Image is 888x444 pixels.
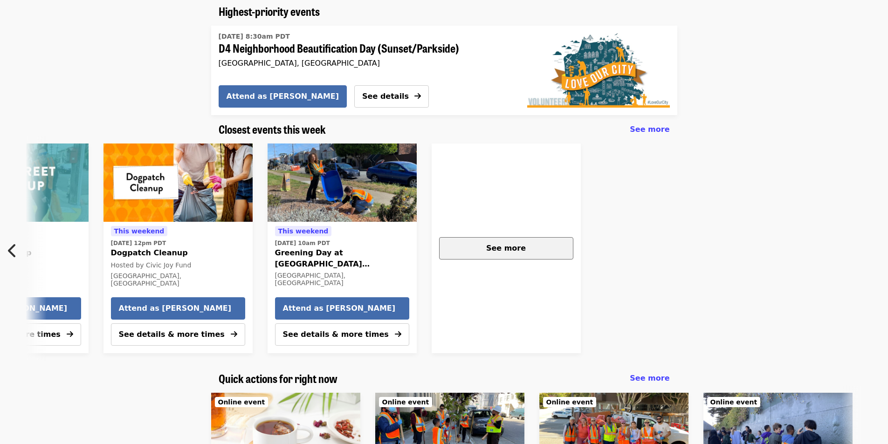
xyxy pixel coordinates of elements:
a: See more [432,143,581,353]
button: See details & more times [111,323,245,346]
span: See details [362,92,409,101]
span: Online event [382,398,429,406]
i: arrow-right icon [395,330,401,339]
button: Attend as [PERSON_NAME] [111,297,245,320]
span: D4 Neighborhood Beautification Day (Sunset/Parkside) [219,41,505,55]
button: See details [354,85,429,108]
i: arrow-right icon [414,92,421,101]
button: Attend as [PERSON_NAME] [219,85,347,108]
div: [GEOGRAPHIC_DATA], [GEOGRAPHIC_DATA] [275,272,409,287]
button: See details & more times [275,323,409,346]
time: [DATE] 8:30am PDT [219,32,290,41]
span: See details & more times [283,330,389,339]
span: Online event [710,398,757,406]
div: Quick actions for right now [211,372,677,385]
a: See more [630,373,669,384]
div: [GEOGRAPHIC_DATA], [GEOGRAPHIC_DATA] [111,272,245,288]
span: Attend as [PERSON_NAME] [283,303,401,314]
span: Closest events this week [219,121,326,137]
img: Dogpatch Cleanup organized by Civic Joy Fund [103,143,253,222]
a: D4 Neighborhood Beautification Day (Sunset/Parkside) [520,26,677,115]
div: [GEOGRAPHIC_DATA], [GEOGRAPHIC_DATA] [219,59,505,68]
time: [DATE] 10am PDT [275,239,330,247]
span: This weekend [278,227,329,235]
span: This weekend [114,227,165,235]
img: D4 Neighborhood Beautification Day (Sunset/Parkside) organized by SF Public Works [527,33,670,108]
span: Online event [218,398,265,406]
span: See more [486,244,526,253]
span: See details & more times [119,330,225,339]
span: Highest-priority events [219,3,320,19]
i: arrow-right icon [67,330,73,339]
a: Greening Day at Sunset Blvd Gardens (36th Ave and Taraval) [268,143,417,222]
div: Closest events this week [211,123,677,136]
img: Greening Day at Sunset Blvd Gardens (36th Ave and Taraval) organized by SF Public Works [268,143,417,222]
span: Attend as [PERSON_NAME] [119,303,237,314]
a: Dogpatch Cleanup [103,143,253,222]
button: See more [439,237,573,260]
a: See more [630,124,669,135]
span: See more [630,125,669,134]
a: Quick actions for right now [219,372,337,385]
span: Dogpatch Cleanup [111,247,245,259]
time: [DATE] 12pm PDT [111,239,166,247]
span: Greening Day at [GEOGRAPHIC_DATA] ([GEOGRAPHIC_DATA]) [275,247,409,270]
span: Attend as [PERSON_NAME] [227,91,339,102]
a: See details for "Dogpatch Cleanup" [111,225,245,290]
a: See details for "Greening Day at Sunset Blvd Gardens (36th Ave and Taraval)" [275,225,409,289]
a: Closest events this week [219,123,326,136]
span: See more [630,374,669,383]
i: chevron-left icon [8,242,17,260]
span: Quick actions for right now [219,370,337,386]
span: Online event [546,398,593,406]
a: See details for "D4 Neighborhood Beautification Day (Sunset/Parkside)" [219,29,505,69]
i: arrow-right icon [231,330,237,339]
span: Hosted by Civic Joy Fund [111,261,192,269]
button: Attend as [PERSON_NAME] [275,297,409,320]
